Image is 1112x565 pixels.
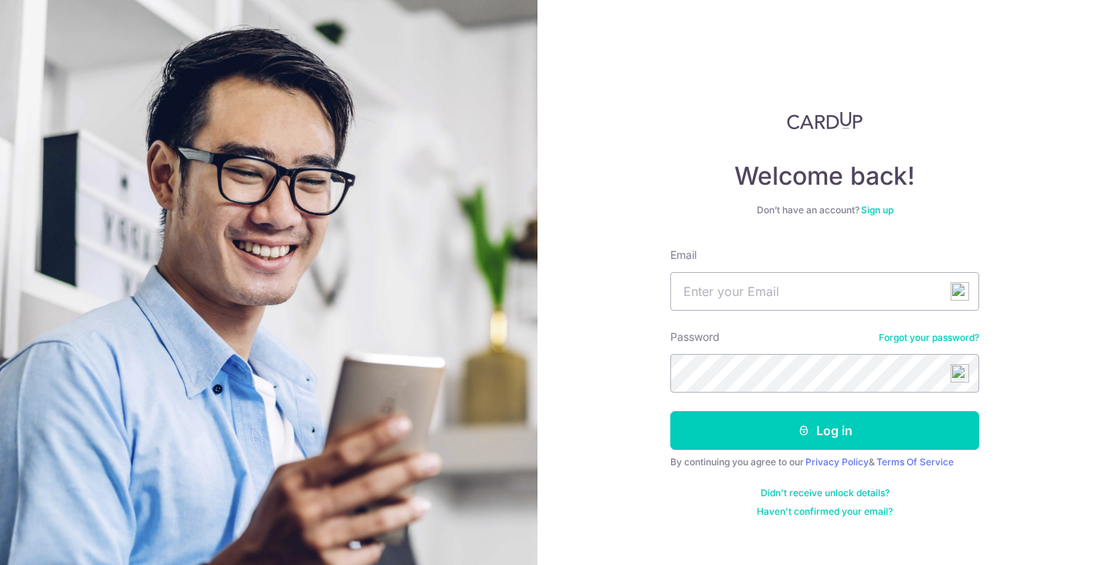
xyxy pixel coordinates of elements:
[670,329,720,345] label: Password
[670,247,697,263] label: Email
[805,456,869,468] a: Privacy Policy
[670,161,979,192] h4: Welcome back!
[670,411,979,450] button: Log in
[757,505,893,518] a: Haven't confirmed your email?
[761,487,890,499] a: Didn't receive unlock details?
[951,364,969,383] img: npw-badge-icon-locked.svg
[876,456,954,468] a: Terms Of Service
[670,272,979,311] input: Enter your Email
[861,204,893,216] a: Sign up
[670,204,979,216] div: Don’t have an account?
[951,282,969,301] img: npw-badge-icon-locked.svg
[787,111,863,130] img: CardUp Logo
[670,456,979,468] div: By continuing you agree to our &
[879,332,979,344] a: Forgot your password?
